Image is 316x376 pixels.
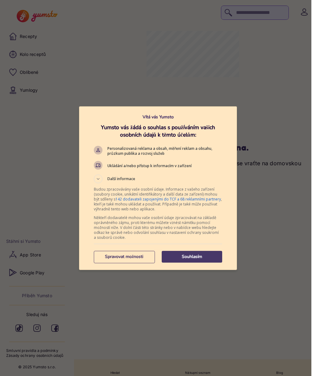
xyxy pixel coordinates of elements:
div: Yumsto vás žádá o souhlas s používáním vašich osobních údajů k těmto účelům: [79,106,237,270]
h1: Yumsto vás žádá o souhlas s používáním vašich osobních údajů k těmto účelům: [94,124,222,138]
a: 142 dodavateli zapojenými do TCF a 68 reklamními partnery [115,196,221,202]
button: Další informace [94,175,222,183]
p: Spravovat možnosti [94,254,154,260]
button: Souhlasím [162,251,222,263]
span: Další informace [107,176,135,183]
p: Souhlasím [162,254,222,260]
button: Spravovat možnosti [94,251,154,263]
p: Někteří dodavatelé mohou vaše osobní údaje zpracovávat na základě oprávněného zájmu, proti kterém... [94,215,222,240]
p: Vítá vás Yumsto [94,114,222,120]
span: Personalizovaná reklama a obsah, měření reklam a obsahu, průzkum publika a rozvoj služeb [107,146,222,156]
span: Ukládání a/nebo přístup k informacím v zařízení [107,163,222,168]
p: Budou zpracovávány vaše osobní údaje. Informace z vašeho zařízení (soubory cookie, unikátní ident... [94,187,222,212]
